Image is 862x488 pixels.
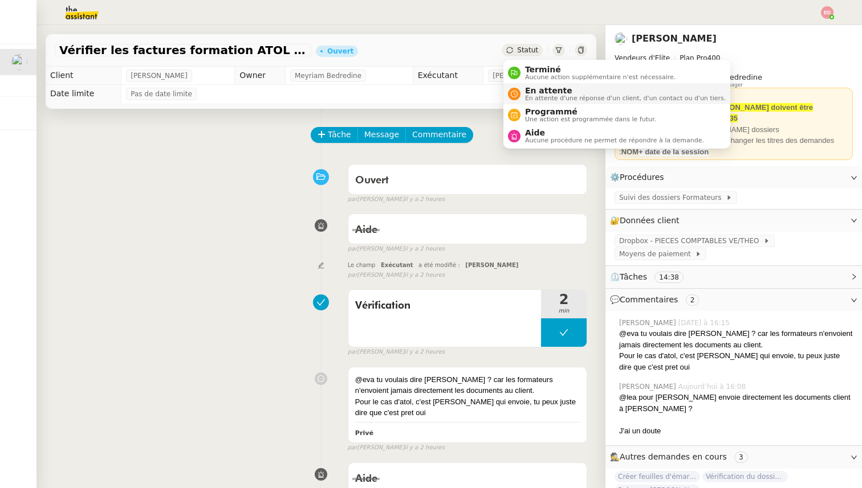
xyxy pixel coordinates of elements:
button: Message [357,127,406,143]
span: Ouvert [355,175,389,186]
small: [PERSON_NAME] [348,347,445,357]
span: Exécutant [381,262,413,268]
div: @lea pour [PERSON_NAME] envoie directement les documents client à [PERSON_NAME] ? [619,392,853,414]
small: [PERSON_NAME] [348,195,445,204]
small: [PERSON_NAME] [348,270,445,280]
a: [PERSON_NAME] [632,33,717,44]
span: 💬 [610,295,704,304]
span: il y a 2 heures [404,270,445,280]
span: [PERSON_NAME] [131,70,188,81]
span: Dropbox - PIECES COMPTABLES VE/THEO [619,235,763,247]
span: [PERSON_NAME] [493,70,550,81]
span: Tâches [620,272,647,281]
nz-tag: 3 [734,452,748,463]
span: Statut [517,46,538,54]
span: Tâche [328,128,351,141]
span: Message [364,128,399,141]
img: svg [821,6,833,19]
span: Pas de date limite [131,88,192,100]
div: J'ai un doute [619,425,853,437]
span: il y a 2 heures [404,347,445,357]
div: 🔐Données client [605,210,862,232]
span: Commentaires [620,295,678,304]
div: 🕵️Autres demandes en cours 3 [605,446,862,468]
span: ⏲️ [610,272,693,281]
small: [PERSON_NAME] [348,244,445,254]
span: Procédures [620,173,664,182]
div: [PERSON_NAME] = [PERSON_NAME] dossiers Formateurs de changer les titres des demandes : [619,124,848,158]
div: ⏲️Tâches 14:38 [605,266,862,288]
div: ⚙️Procédures [605,166,862,188]
span: min [541,306,587,316]
span: Meyriam Bedredine [295,70,361,81]
button: Commentaire [405,127,473,143]
span: Créer feuilles d'émargement et certificats [615,471,700,482]
span: 🕵️ [610,452,753,461]
img: users%2FxgWPCdJhSBeE5T1N2ZiossozSlm1%2Favatar%2F5b22230b-e380-461f-81e9-808a3aa6de32 [615,32,627,45]
span: En attente d'une réponse d'un client, d'un contact ou d'un tiers. [525,95,726,101]
span: par [348,347,357,357]
span: Données client [620,216,680,225]
strong: + date de la session [639,147,709,156]
span: 400 [708,54,721,62]
span: Suivi des dossiers Formateurs [619,192,726,203]
span: Le champ [348,262,376,268]
small: [PERSON_NAME] [348,443,445,453]
span: par [348,195,357,204]
span: [PERSON_NAME] [619,318,678,328]
span: Aucune action supplémentaire n'est nécessaire. [525,74,676,80]
span: il y a 2 heures [404,443,445,453]
div: @eva tu voulais dire [PERSON_NAME] ? car les formateurs n'envoient jamais directement les documen... [355,374,580,396]
span: [PERSON_NAME] [465,262,518,268]
span: Vérification du dossier A TRAITER - 6 octobre 2025 [702,471,788,482]
strong: NOM [621,147,639,156]
img: users%2FxgWPCdJhSBeE5T1N2ZiossozSlm1%2Favatar%2F5b22230b-e380-461f-81e9-808a3aa6de32 [11,54,27,70]
span: Terminé [525,65,676,74]
span: [PERSON_NAME] [619,382,678,392]
span: Vérifier les factures formation ATOL VICHY [59,44,307,56]
td: Owner [235,67,286,85]
span: [DATE] à 16:15 [678,318,732,328]
span: Une action est programmée dans le futur. [525,116,656,122]
span: par [348,270,357,280]
span: a été modifié : [418,262,460,268]
div: Pour le cas d'atol, c'est [PERSON_NAME] qui envoie, tu peux juste dire que c'est pret oui [355,396,580,419]
span: par [348,244,357,254]
span: il y a 2 heures [404,244,445,254]
td: Date limite [46,85,121,103]
div: @eva tu voulais dire [PERSON_NAME] ? car les formateurs n'envoient jamais directement les documen... [619,328,853,350]
div: 💬Commentaires 2 [605,289,862,311]
span: Autres demandes en cours [620,452,727,461]
span: Vendeurs d'Elite [615,54,670,62]
span: Plan Pro [680,54,707,62]
td: Client [46,67,121,85]
span: Commentaire [412,128,466,141]
span: par [348,443,357,453]
span: En attente [525,86,726,95]
b: Privé [355,429,373,437]
span: Moyens de paiement [619,248,695,260]
nz-tag: 14:38 [654,272,684,283]
span: Vérification [355,297,534,314]
button: Tâche [311,127,358,143]
span: ⚙️ [610,171,669,184]
nz-tag: 2 [686,294,700,306]
span: Programmé [525,107,656,116]
div: Pour le cas d'atol, c'est [PERSON_NAME] qui envoie, tu peux juste dire que c'est pret oui [619,350,853,372]
div: Ouvert [327,48,353,55]
span: Aide [355,474,377,484]
td: Exécutant [413,67,483,85]
span: 🔐 [610,214,684,227]
span: Aujourd’hui à 16:08 [678,382,748,392]
span: Aide [355,225,377,235]
span: Aide [525,128,704,137]
span: il y a 2 heures [404,195,445,204]
span: Aucune procédure ne permet de répondre à la demande. [525,137,704,143]
span: 2 [541,293,587,306]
